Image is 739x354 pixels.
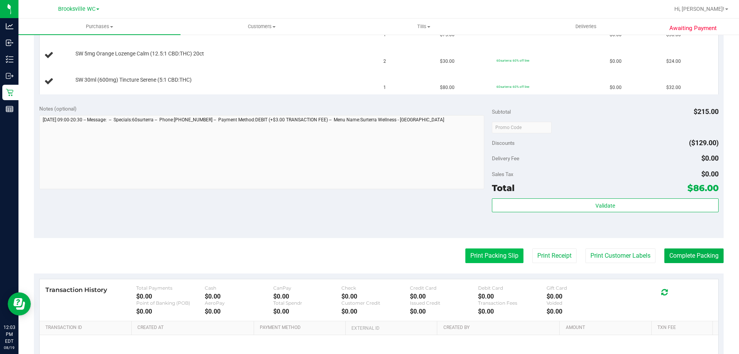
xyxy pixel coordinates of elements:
[136,300,205,306] div: Point of Banking (POB)
[478,300,547,306] div: Transaction Fees
[410,300,478,306] div: Issued Credit
[273,300,342,306] div: Total Spendr
[6,89,13,96] inline-svg: Retail
[75,76,192,84] span: SW 30ml (600mg) Tincture Serene (5:1 CBD:THC)
[492,198,718,212] button: Validate
[345,321,437,335] th: External ID
[532,248,577,263] button: Print Receipt
[547,308,615,315] div: $0.00
[565,23,607,30] span: Deliveries
[443,325,557,331] a: Created By
[505,18,667,35] a: Deliveries
[8,292,31,315] iframe: Resource center
[45,325,129,331] a: Transaction ID
[58,6,95,12] span: Brooksville WC
[701,154,719,162] span: $0.00
[664,248,724,263] button: Complete Packing
[6,105,13,113] inline-svg: Reports
[205,293,273,300] div: $0.00
[205,308,273,315] div: $0.00
[689,139,719,147] span: ($129.00)
[674,6,724,12] span: Hi, [PERSON_NAME]!
[478,293,547,300] div: $0.00
[75,50,204,57] span: SW 5mg Orange Lozenge Calm (12.5:1 CBD:THC) 20ct
[547,300,615,306] div: Voided
[260,325,343,331] a: Payment Method
[6,39,13,47] inline-svg: Inbound
[410,308,478,315] div: $0.00
[492,109,511,115] span: Subtotal
[595,203,615,209] span: Validate
[273,285,342,291] div: CanPay
[383,84,386,91] span: 1
[694,107,719,116] span: $215.00
[657,325,709,331] a: Txn Fee
[136,293,205,300] div: $0.00
[566,325,649,331] a: Amount
[666,84,681,91] span: $32.00
[273,293,342,300] div: $0.00
[6,22,13,30] inline-svg: Analytics
[18,18,181,35] a: Purchases
[181,18,343,35] a: Customers
[6,55,13,63] inline-svg: Inventory
[205,300,273,306] div: AeroPay
[410,293,478,300] div: $0.00
[666,58,681,65] span: $24.00
[383,58,386,65] span: 2
[343,18,505,35] a: Tills
[547,293,615,300] div: $0.00
[492,183,515,193] span: Total
[181,23,342,30] span: Customers
[465,248,523,263] button: Print Packing Slip
[687,183,719,193] span: $86.00
[39,106,77,112] span: Notes (optional)
[341,308,410,315] div: $0.00
[497,59,529,62] span: 60surterra: 60% off line
[410,285,478,291] div: Credit Card
[205,285,273,291] div: Cash
[478,285,547,291] div: Debit Card
[136,308,205,315] div: $0.00
[492,155,519,161] span: Delivery Fee
[341,285,410,291] div: Check
[343,23,504,30] span: Tills
[610,84,622,91] span: $0.00
[341,293,410,300] div: $0.00
[585,248,655,263] button: Print Customer Labels
[3,345,15,351] p: 08/19
[492,122,552,133] input: Promo Code
[492,171,513,177] span: Sales Tax
[6,72,13,80] inline-svg: Outbound
[3,324,15,345] p: 12:03 PM EDT
[137,325,251,331] a: Created At
[669,24,717,33] span: Awaiting Payment
[136,285,205,291] div: Total Payments
[701,170,719,178] span: $0.00
[18,23,181,30] span: Purchases
[547,285,615,291] div: Gift Card
[440,58,455,65] span: $30.00
[341,300,410,306] div: Customer Credit
[440,84,455,91] span: $80.00
[497,85,529,89] span: 60surterra: 60% off line
[492,136,515,150] span: Discounts
[610,58,622,65] span: $0.00
[273,308,342,315] div: $0.00
[478,308,547,315] div: $0.00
